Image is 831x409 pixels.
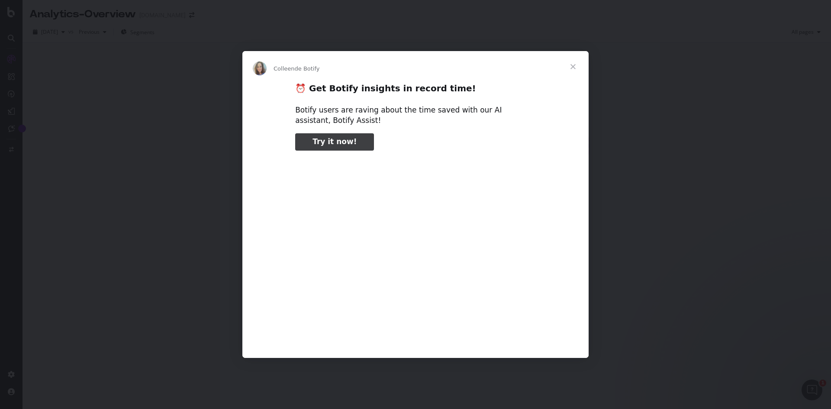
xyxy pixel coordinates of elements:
[557,51,589,82] span: Fermer
[295,105,536,126] div: Botify users are raving about the time saved with our AI assistant, Botify Assist!
[274,65,295,72] span: Colleen
[295,65,320,72] span: de Botify
[235,158,596,338] video: Regarder la vidéo
[295,133,374,151] a: Try it now!
[295,83,536,99] h2: ⏰ Get Botify insights in record time!
[312,137,357,146] span: Try it now!
[253,61,267,75] img: Profile image for Colleen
